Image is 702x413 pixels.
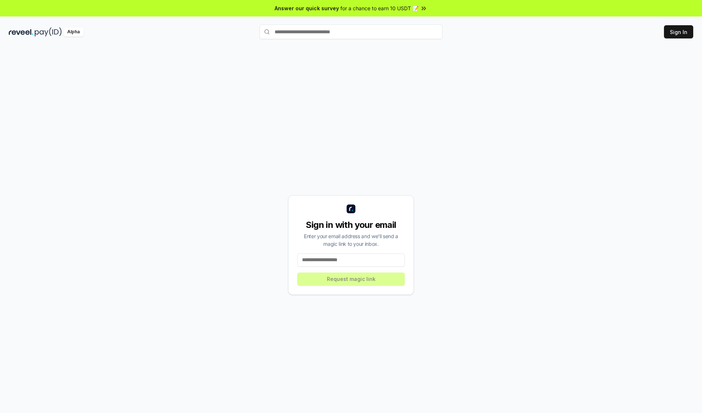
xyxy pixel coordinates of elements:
div: Alpha [63,27,84,37]
button: Sign In [664,25,693,38]
div: Sign in with your email [297,219,405,231]
span: Answer our quick survey [275,4,339,12]
div: Enter your email address and we’ll send a magic link to your inbox. [297,232,405,248]
img: reveel_dark [9,27,33,37]
img: logo_small [347,204,355,213]
img: pay_id [35,27,62,37]
span: for a chance to earn 10 USDT 📝 [340,4,419,12]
